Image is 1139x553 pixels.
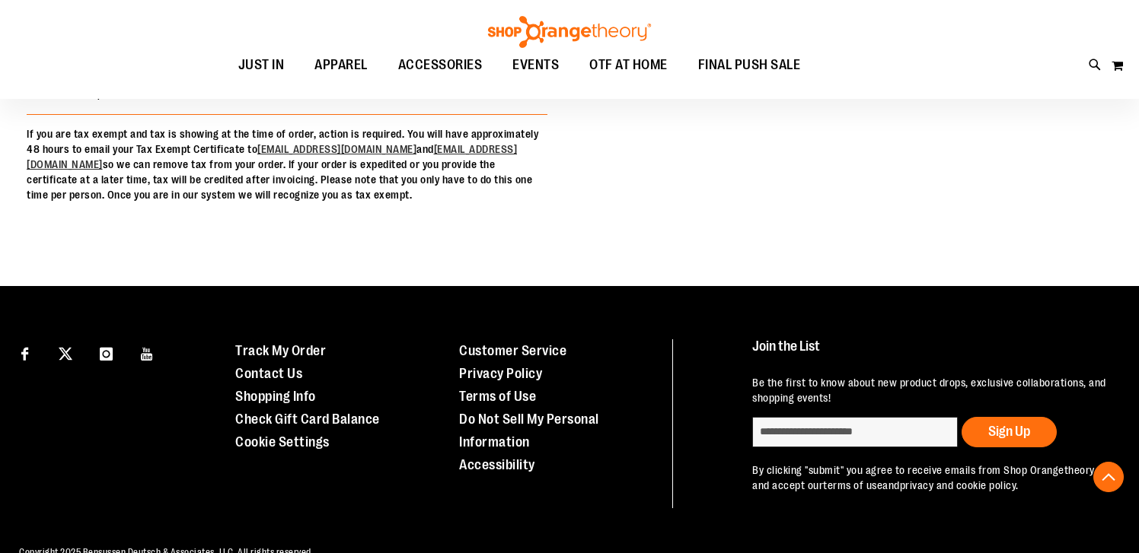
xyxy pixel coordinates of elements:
[486,16,653,48] img: Shop Orangetheory
[752,375,1109,405] p: Be the first to know about new product drops, exclusive collaborations, and shopping events!
[459,366,542,381] a: Privacy Policy
[459,389,536,404] a: Terms of Use
[512,48,559,82] span: EVENTS
[238,48,285,82] span: JUST IN
[235,434,330,450] a: Cookie Settings
[235,412,380,427] a: Check Gift Card Balance
[752,462,1109,493] p: By clicking "submit" you agree to receive emails from Shop Orangetheory and accept our and
[698,48,801,82] span: FINAL PUSH SALE
[459,457,535,472] a: Accessibility
[497,48,574,83] a: EVENTS
[93,339,120,366] a: Visit our Instagram page
[299,48,383,83] a: APPAREL
[27,143,517,170] a: [EMAIL_ADDRESS][DOMAIN_NAME]
[752,339,1109,367] h4: Join the List
[235,343,326,358] a: Track My Order
[962,417,1057,447] button: Sign Up
[988,424,1030,439] span: Sign Up
[383,48,498,83] a: ACCESSORIES
[459,412,599,450] a: Do Not Sell My Personal Information
[11,339,38,366] a: Visit our Facebook page
[53,339,79,366] a: Visit our X page
[589,48,668,82] span: OTF AT HOME
[1093,462,1124,492] button: Back To Top
[223,48,300,83] a: JUST IN
[752,417,958,447] input: enter email
[257,143,416,155] a: [EMAIL_ADDRESS][DOMAIN_NAME]
[235,389,316,404] a: Shopping Info
[59,347,72,361] img: Twitter
[574,48,683,83] a: OTF AT HOME
[683,48,816,83] a: FINAL PUSH SALE
[900,479,1019,491] a: privacy and cookie policy.
[314,48,368,82] span: APPAREL
[398,48,483,82] span: ACCESSORIES
[27,126,547,202] p: If you are tax exempt and tax is showing at the time of order, action is required. You will have ...
[134,339,161,366] a: Visit our Youtube page
[235,366,302,381] a: Contact Us
[823,479,882,491] a: terms of use
[459,343,566,358] a: Customer Service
